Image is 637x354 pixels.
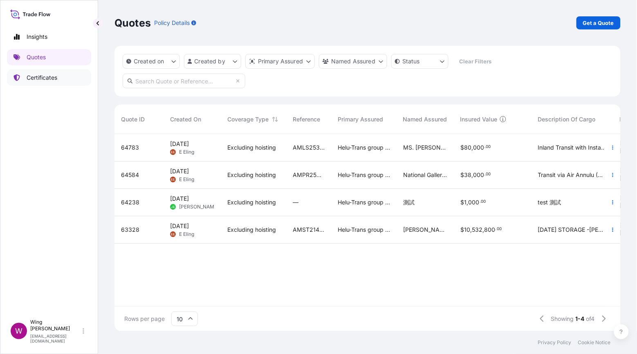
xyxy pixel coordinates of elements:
[270,114,280,124] button: Sort
[471,145,473,150] span: ,
[403,171,447,179] span: National Gallery [GEOGRAPHIC_DATA] (AMPR253302KTJS-03)
[121,143,139,152] span: 64783
[170,195,189,203] span: [DATE]
[338,115,383,123] span: Primary Assured
[227,143,276,152] span: Excluding hoisting
[486,146,491,148] span: 00
[227,171,276,179] span: Excluding hoisting
[7,69,91,86] a: Certificates
[480,200,481,203] span: .
[293,115,320,123] span: Reference
[484,227,495,233] span: 800
[460,172,464,178] span: $
[538,171,607,179] span: Transit via Air Annulu (A. Boeretto), Dreamcatcher Oriental Flower Resin, Murano glass, paper, in...
[170,140,189,148] span: [DATE]
[576,16,621,29] a: Get a Quote
[123,74,245,88] input: Search Quote or Reference...
[15,327,22,335] span: W
[497,228,502,231] span: 00
[171,230,175,238] span: EE
[27,33,47,41] p: Insights
[170,222,189,230] span: [DATE]
[27,74,57,82] p: Certificates
[538,198,561,206] span: test 測試
[481,200,486,203] span: 00
[121,115,145,123] span: Quote ID
[460,227,464,233] span: $
[195,57,226,65] p: Created by
[245,54,315,69] button: distributor Filter options
[551,315,574,323] span: Showing
[7,49,91,65] a: Quotes
[484,173,486,176] span: .
[338,198,390,206] span: Helu-Trans group of companies and their subsidiaries
[453,55,498,68] button: Clear Filters
[467,199,468,205] span: ,
[403,198,415,206] span: 測試
[468,199,479,205] span: 000
[578,339,611,346] a: Cookie Notice
[486,173,491,176] span: 00
[482,227,484,233] span: ,
[293,143,325,152] span: AMLS253528JSCW
[460,115,498,123] span: Insured Value
[338,171,390,179] span: Helu-Trans group of companies and their subsidiaries
[227,198,276,206] span: Excluding hoisting
[496,228,497,231] span: .
[538,339,572,346] p: Privacy Policy
[576,315,585,323] span: 1-4
[583,19,614,27] p: Get a Quote
[171,175,175,184] span: EE
[338,143,390,152] span: Helu-Trans group of companies and their subsidiaries
[154,19,190,27] p: Policy Details
[403,115,447,123] span: Named Assured
[121,171,139,179] span: 64584
[403,226,447,234] span: [PERSON_NAME] SEAU [PERSON_NAME] (AMST214510JHJH)
[473,145,484,150] span: 000
[331,57,375,65] p: Named Assured
[134,57,164,65] p: Created on
[170,115,201,123] span: Created On
[258,57,303,65] p: Primary Assured
[538,143,607,152] span: Inland Transit with Installation -Untitled artwork as per attached
[121,198,139,206] span: 64238
[179,204,219,210] span: [PERSON_NAME]
[391,54,449,69] button: certificateStatus Filter options
[293,198,298,206] span: —
[464,145,471,150] span: 80
[30,334,81,343] p: [EMAIL_ADDRESS][DOMAIN_NAME]
[171,148,175,156] span: EE
[171,203,175,211] span: JE
[227,226,276,234] span: Excluding hoisting
[460,57,492,65] p: Clear Filters
[184,54,241,69] button: createdBy Filter options
[179,149,194,155] span: E Eling
[472,227,482,233] span: 532
[538,115,596,123] span: Description Of Cargo
[464,172,471,178] span: 38
[473,172,484,178] span: 000
[30,319,81,332] p: Wing [PERSON_NAME]
[586,315,595,323] span: of 4
[121,226,139,234] span: 63328
[319,54,387,69] button: cargoOwner Filter options
[7,29,91,45] a: Insights
[293,171,325,179] span: AMPR253302KTJS-03
[179,176,194,183] span: E Eling
[470,227,472,233] span: ,
[464,199,467,205] span: 1
[402,57,420,65] p: Status
[538,226,607,234] span: [DATE] STORAGE -[PERSON_NAME] de Peindre BY KONGO (SG230908046) - SGD352,800 -Leda and the Swan B...
[471,172,473,178] span: ,
[403,143,447,152] span: MS. [PERSON_NAME] (AMLS253528JSCW)
[460,199,464,205] span: $
[227,115,269,123] span: Coverage Type
[124,315,165,323] span: Rows per page
[170,167,189,175] span: [DATE]
[123,54,180,69] button: createdOn Filter options
[338,226,390,234] span: Helu-Trans group of companies and their subsidiaries
[27,53,46,61] p: Quotes
[460,145,464,150] span: $
[114,16,151,29] p: Quotes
